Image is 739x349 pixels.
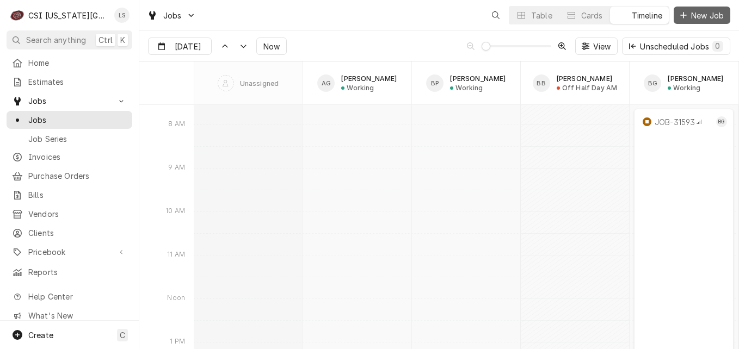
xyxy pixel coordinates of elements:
[426,74,444,92] div: Benjamin Pate's Avatar
[668,74,723,83] div: [PERSON_NAME]
[7,205,132,223] a: Vendors
[7,243,132,261] a: Go to Pricebook
[28,95,110,107] span: Jobs
[98,34,113,46] span: Ctrl
[632,10,662,21] div: Timeline
[7,186,132,204] a: Bills
[487,7,504,24] button: Open search
[7,73,132,91] a: Estimates
[644,74,661,92] div: Brian Gonzalez's Avatar
[716,116,727,127] div: Brian Gonzalez's Avatar
[163,120,190,132] div: 8 AM
[7,167,132,185] a: Purchase Orders
[10,8,25,23] div: CSI Kansas City's Avatar
[7,111,132,129] a: Jobs
[148,38,212,55] button: [DATE]
[533,74,550,92] div: Brian Breazier's Avatar
[622,38,730,55] button: Unscheduled Jobs0
[163,10,182,21] span: Jobs
[7,92,132,110] a: Go to Jobs
[28,208,127,220] span: Vendors
[7,263,132,281] a: Reports
[533,74,550,92] div: BB
[644,74,661,92] div: BG
[164,337,190,349] div: 1 PM
[7,307,132,325] a: Go to What's New
[28,114,127,126] span: Jobs
[256,38,287,55] button: Now
[716,116,727,127] div: BG
[426,74,444,92] div: BP
[674,7,730,24] button: New Job
[160,207,190,219] div: 10 AM
[7,288,132,306] a: Go to Help Center
[120,34,125,46] span: K
[655,117,695,127] div: JOB-31593
[28,246,110,258] span: Pricebook
[28,227,127,239] span: Clients
[531,10,552,21] div: Table
[689,10,726,21] span: New Job
[139,61,194,105] div: SPACE for context menu
[562,84,617,92] div: Off Half Day AM
[28,331,53,340] span: Create
[28,170,127,182] span: Purchase Orders
[10,8,25,23] div: C
[575,38,618,55] button: View
[28,189,127,201] span: Bills
[120,329,125,341] span: C
[28,266,127,278] span: Reports
[28,76,127,88] span: Estimates
[28,133,127,145] span: Job Series
[715,40,721,52] div: 0
[317,74,335,92] div: Adam Goodrich's Avatar
[162,294,190,306] div: Noon
[114,8,130,23] div: Lindy Springer's Avatar
[162,250,190,262] div: 11 AM
[557,74,617,83] div: [PERSON_NAME]
[114,8,130,23] div: LS
[7,148,132,166] a: Invoices
[581,10,603,21] div: Cards
[28,310,126,321] span: What's New
[240,79,279,88] div: Unassigned
[28,10,108,21] div: CSI [US_STATE][GEOGRAPHIC_DATA]
[28,291,126,302] span: Help Center
[7,30,132,49] button: Search anythingCtrlK
[7,224,132,242] a: Clients
[640,41,723,52] div: Unscheduled Jobs
[143,7,200,24] a: Go to Jobs
[26,34,86,46] span: Search anything
[261,41,282,52] span: Now
[7,130,132,148] a: Job Series
[591,41,613,52] span: View
[317,74,335,92] div: AG
[450,74,506,83] div: [PERSON_NAME]
[455,84,483,92] div: Working
[347,84,374,92] div: Working
[163,163,190,175] div: 9 AM
[28,57,127,68] span: Home
[7,54,132,72] a: Home
[28,151,127,163] span: Invoices
[341,74,397,83] div: [PERSON_NAME]
[673,84,700,92] div: Working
